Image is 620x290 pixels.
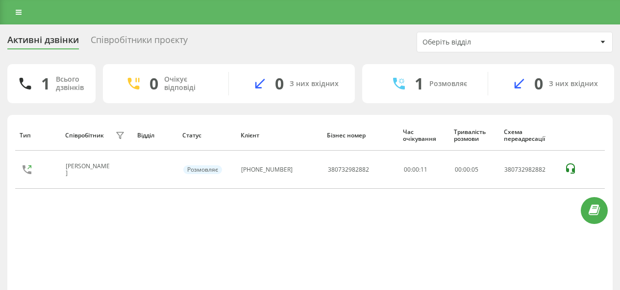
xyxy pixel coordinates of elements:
[41,74,50,93] div: 1
[241,132,318,139] div: Клієнт
[290,80,339,88] div: З них вхідних
[454,129,494,143] div: Тривалість розмови
[415,74,423,93] div: 1
[241,166,293,173] div: [PHONE_NUMBER]
[455,166,478,173] div: : :
[7,35,79,50] div: Активні дзвінки
[504,166,554,173] div: 380732982882
[182,132,231,139] div: Статус
[549,80,598,88] div: З них вхідних
[164,75,214,92] div: Очікує відповіді
[149,74,158,93] div: 0
[504,129,555,143] div: Схема переадресації
[534,74,543,93] div: 0
[66,163,113,177] div: [PERSON_NAME]
[137,132,174,139] div: Відділ
[183,165,222,174] div: Розмовляє
[20,132,56,139] div: Тип
[403,129,445,143] div: Час очікування
[429,80,467,88] div: Розмовляє
[463,165,470,174] span: 00
[327,132,394,139] div: Бізнес номер
[471,165,478,174] span: 05
[422,38,540,46] div: Оберіть відділ
[65,132,104,139] div: Співробітник
[56,75,84,92] div: Всього дзвінків
[91,35,188,50] div: Співробітники проєкту
[328,166,369,173] div: 380732982882
[275,74,284,93] div: 0
[404,166,444,173] div: 00:00:11
[455,165,462,174] span: 00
